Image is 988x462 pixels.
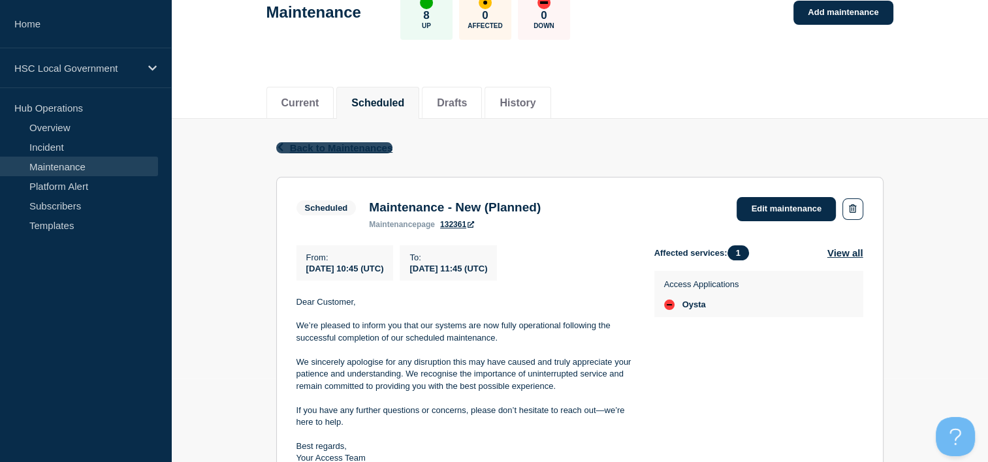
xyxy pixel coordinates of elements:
[306,253,384,262] p: From :
[654,245,756,260] span: Affected services:
[664,279,739,289] p: Access Applications
[266,3,361,22] h1: Maintenance
[936,417,975,456] iframe: Help Scout Beacon - Open
[296,356,633,392] p: We sincerely apologise for any disruption this may have caused and truly appreciate your patience...
[482,9,488,22] p: 0
[369,220,435,229] p: page
[827,245,863,260] button: View all
[409,264,487,273] span: [DATE] 11:45 (UTC)
[306,264,384,273] span: [DATE] 10:45 (UTC)
[296,200,357,215] span: Scheduled
[437,97,467,109] button: Drafts
[14,63,140,74] p: HSC Local Government
[281,97,319,109] button: Current
[296,320,633,344] p: We’re pleased to inform you that our systems are now fully operational following the successful c...
[664,300,675,310] div: down
[276,142,393,153] button: Back to Maintenances
[369,220,417,229] span: maintenance
[727,245,749,260] span: 1
[440,220,474,229] a: 132361
[409,253,487,262] p: To :
[793,1,893,25] a: Add maintenance
[682,300,706,310] span: Oysta
[422,22,431,29] p: Up
[296,440,633,452] p: Best regards,
[290,142,393,153] span: Back to Maintenances
[468,22,502,29] p: Affected
[737,197,836,221] a: Edit maintenance
[369,200,541,215] h3: Maintenance - New (Planned)
[296,405,633,429] p: If you have any further questions or concerns, please don’t hesitate to reach out—we’re here to h...
[351,97,404,109] button: Scheduled
[534,22,554,29] p: Down
[500,97,535,109] button: History
[296,296,633,308] p: Dear Customer,
[541,9,547,22] p: 0
[423,9,429,22] p: 8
